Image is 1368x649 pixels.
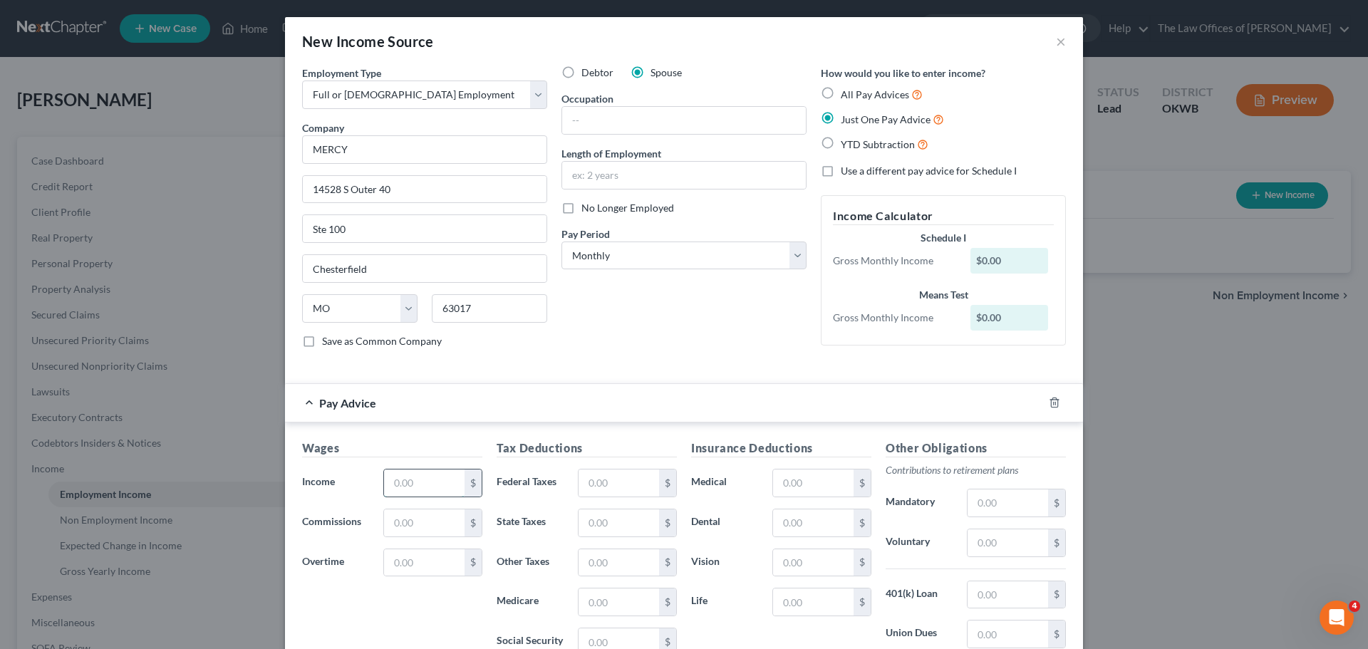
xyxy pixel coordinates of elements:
[970,305,1049,331] div: $0.00
[684,549,765,577] label: Vision
[489,469,571,497] label: Federal Taxes
[561,146,661,161] label: Length of Employment
[970,248,1049,274] div: $0.00
[1320,601,1354,635] iframe: Intercom live chat
[295,549,376,577] label: Overtime
[968,529,1048,556] input: 0.00
[684,588,765,616] label: Life
[319,396,376,410] span: Pay Advice
[684,509,765,537] label: Dental
[497,440,677,457] h5: Tax Deductions
[581,66,613,78] span: Debtor
[879,529,960,557] label: Voluntary
[579,588,659,616] input: 0.00
[659,549,676,576] div: $
[465,549,482,576] div: $
[773,549,854,576] input: 0.00
[562,162,806,189] input: ex: 2 years
[384,509,465,536] input: 0.00
[1349,601,1360,612] span: 4
[1048,621,1065,648] div: $
[1048,489,1065,516] div: $
[886,440,1066,457] h5: Other Obligations
[303,215,546,242] input: Unit, Suite, etc...
[384,549,465,576] input: 0.00
[561,228,610,240] span: Pay Period
[302,440,482,457] h5: Wages
[579,549,659,576] input: 0.00
[833,207,1054,225] h5: Income Calculator
[561,91,613,106] label: Occupation
[579,469,659,497] input: 0.00
[302,475,335,487] span: Income
[879,489,960,517] label: Mandatory
[826,311,963,325] div: Gross Monthly Income
[691,440,871,457] h5: Insurance Deductions
[879,581,960,609] label: 401(k) Loan
[826,254,963,268] div: Gross Monthly Income
[773,588,854,616] input: 0.00
[1056,33,1066,50] button: ×
[562,107,806,134] input: --
[489,588,571,616] label: Medicare
[968,621,1048,648] input: 0.00
[854,469,871,497] div: $
[465,469,482,497] div: $
[833,231,1054,245] div: Schedule I
[659,588,676,616] div: $
[581,202,674,214] span: No Longer Employed
[384,469,465,497] input: 0.00
[854,549,871,576] div: $
[489,509,571,537] label: State Taxes
[651,66,682,78] span: Spouse
[659,509,676,536] div: $
[968,489,1048,516] input: 0.00
[302,67,381,79] span: Employment Type
[879,620,960,648] label: Union Dues
[322,335,442,347] span: Save as Common Company
[773,509,854,536] input: 0.00
[465,509,482,536] div: $
[489,549,571,577] label: Other Taxes
[854,588,871,616] div: $
[579,509,659,536] input: 0.00
[303,176,546,203] input: Enter address...
[302,135,547,164] input: Search company by name...
[833,288,1054,302] div: Means Test
[821,66,985,81] label: How would you like to enter income?
[886,463,1066,477] p: Contributions to retirement plans
[659,469,676,497] div: $
[302,122,344,134] span: Company
[841,88,909,100] span: All Pay Advices
[303,255,546,282] input: Enter city...
[841,138,915,150] span: YTD Subtraction
[1048,529,1065,556] div: $
[302,31,434,51] div: New Income Source
[854,509,871,536] div: $
[841,113,931,125] span: Just One Pay Advice
[773,469,854,497] input: 0.00
[841,165,1017,177] span: Use a different pay advice for Schedule I
[295,509,376,537] label: Commissions
[684,469,765,497] label: Medical
[968,581,1048,608] input: 0.00
[432,294,547,323] input: Enter zip...
[1048,581,1065,608] div: $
